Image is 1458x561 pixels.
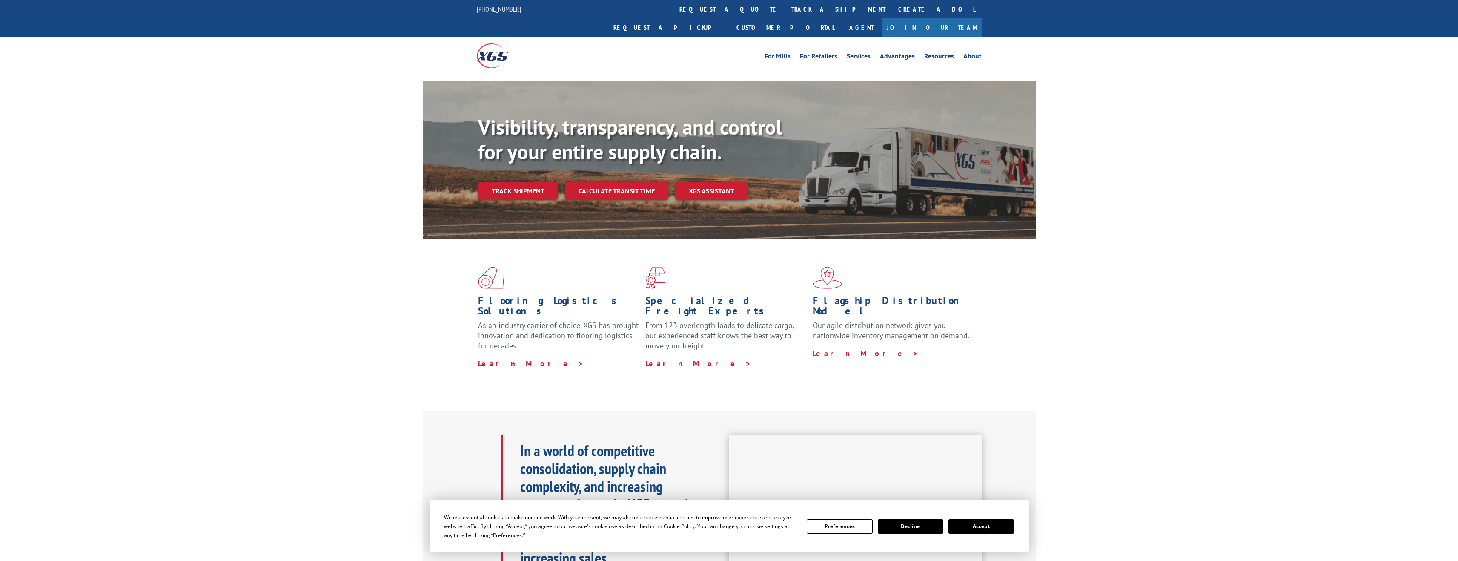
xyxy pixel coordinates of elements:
h1: Specialized Freight Experts [645,296,806,320]
a: Services [847,53,871,62]
a: Join Our Team [882,18,982,37]
a: Agent [841,18,882,37]
a: For Mills [765,53,791,62]
a: Learn More > [478,359,584,368]
button: Accept [948,519,1014,534]
a: For Retailers [800,53,837,62]
a: Track shipment [478,182,558,200]
a: Customer Portal [730,18,841,37]
span: Preferences [493,532,522,539]
img: xgs-icon-flagship-distribution-model-red [813,267,842,289]
a: Learn More > [813,348,919,358]
span: Cookie Policy [664,523,695,530]
a: XGS ASSISTANT [675,182,748,200]
a: About [963,53,982,62]
a: Advantages [880,53,915,62]
a: Learn More > [645,359,751,368]
span: As an industry carrier of choice, XGS has brought innovation and dedication to flooring logistics... [478,320,639,351]
a: Calculate transit time [565,182,668,200]
h1: Flagship Distribution Model [813,296,974,320]
img: xgs-icon-total-supply-chain-intelligence-red [478,267,504,289]
a: Resources [924,53,954,62]
a: Request a pickup [607,18,730,37]
div: Cookie Consent Prompt [430,500,1029,552]
p: From 123 overlength loads to delicate cargo, our experienced staff knows the best way to move you... [645,320,806,358]
div: We use essential cookies to make our site work. With your consent, we may also use non-essential ... [444,513,796,540]
img: xgs-icon-focused-on-flooring-red [645,267,665,289]
b: Visibility, transparency, and control for your entire supply chain. [478,114,782,165]
span: Our agile distribution network gives you nationwide inventory management on demand. [813,320,969,340]
h1: Flooring Logistics Solutions [478,296,639,320]
button: Preferences [807,519,872,534]
a: [PHONE_NUMBER] [477,5,521,13]
button: Decline [878,519,943,534]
